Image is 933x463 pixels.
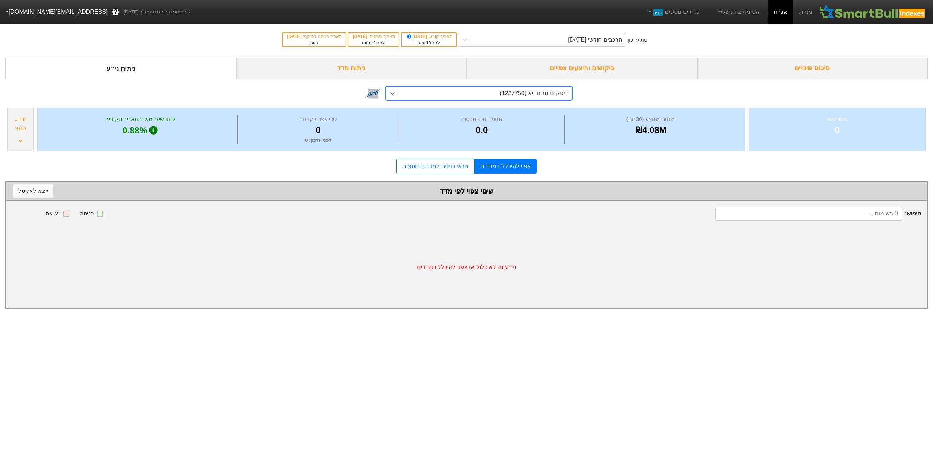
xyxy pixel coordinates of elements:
button: ייצא לאקסל [13,184,53,198]
span: 19 [426,40,431,46]
div: 0 [758,124,916,137]
div: לפני ימים [352,40,395,46]
div: שינוי שער מאז התאריך הקובע [47,115,235,124]
div: שווי צפוי בקרנות [239,115,397,124]
div: הרכבים חודשי [DATE] [568,35,622,44]
span: חדש [653,9,663,16]
div: 0.0 [401,124,562,137]
div: דיסקנט מנ נד יא (1227750) [500,89,568,98]
a: מדדים נוספיםחדש [644,5,702,19]
div: ₪4.08M [566,124,735,137]
div: לפני עדכון : 0 [239,137,397,144]
span: [DATE] [353,34,368,39]
div: סיכום שינויים [697,58,928,79]
div: מידע נוסף [9,115,31,133]
div: תאריך כניסה לתוקף : [286,33,342,40]
div: שינוי צפוי [758,115,916,124]
div: ניתוח ני״ע [5,58,236,79]
span: [DATE] [406,34,429,39]
div: סוג עדכון [628,36,648,44]
div: יציאה [46,209,60,218]
img: tase link [364,84,383,103]
span: היום [310,40,318,46]
div: תאריך פרסום : [352,33,395,40]
div: שינוי צפוי לפי מדד [13,186,920,197]
div: לפני ימים [405,40,452,46]
input: 0 רשומות... [715,207,902,221]
div: מספר ימי התכסות [401,115,562,124]
a: תנאי כניסה למדדים נוספים [396,159,475,174]
a: הסימולציות שלי [714,5,762,19]
span: 12 [371,40,375,46]
div: 0.88% [47,124,235,137]
div: תאריך קובע : [405,33,452,40]
div: ביקושים והיצעים צפויים [466,58,697,79]
div: ניתוח מדד [236,58,467,79]
div: כניסה [80,209,94,218]
span: חיפוש : [715,207,921,221]
span: ? [114,7,118,17]
span: לפי נתוני סוף יום מתאריך [DATE] [124,8,190,16]
img: SmartBull [818,5,927,19]
div: מחזור ממוצע (30 יום) [566,115,735,124]
div: 0 [239,124,397,137]
div: ני״ע זה לא כלול או צפוי להיכלל במדדים [6,226,927,308]
span: [DATE] [287,34,303,39]
a: צפוי להיכלל במדדים [475,159,537,174]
